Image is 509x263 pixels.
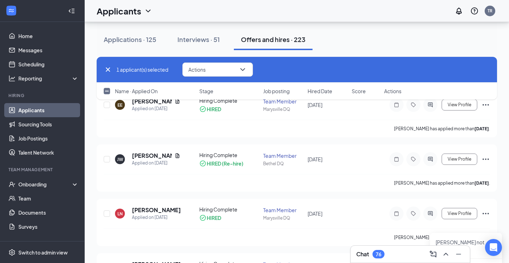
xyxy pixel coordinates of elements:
[453,249,464,260] button: Minimize
[448,211,471,216] span: View Profile
[436,239,496,253] p: [PERSON_NAME] not hired
[115,88,158,95] span: Name · Applied On
[18,220,79,234] a: Surveys
[448,157,471,162] span: View Profile
[116,66,168,73] span: 1 applicant(s) selected
[481,209,490,218] svg: Ellipses
[263,152,303,159] div: Team Member
[442,208,477,219] button: View Profile
[263,161,303,167] div: Bethel DQ
[199,214,206,221] svg: CheckmarkCircle
[207,106,221,113] div: HIRED
[428,249,439,260] button: ComposeMessage
[207,214,221,221] div: HIRED
[308,156,322,162] span: [DATE]
[18,57,79,71] a: Scheduling
[308,210,322,217] span: [DATE]
[18,191,79,205] a: Team
[481,155,490,163] svg: Ellipses
[263,106,303,112] div: Marysville DQ
[394,234,490,240] p: [PERSON_NAME] has applied more than .
[455,7,463,15] svg: Notifications
[356,250,369,258] h3: Chat
[474,180,489,186] b: [DATE]
[263,88,290,95] span: Job posting
[199,206,259,213] div: Hiring Complete
[188,67,206,72] span: Actions
[454,250,463,258] svg: Minimize
[474,126,489,131] b: [DATE]
[238,65,247,74] svg: ChevronDown
[352,88,366,95] span: Score
[18,75,79,82] div: Reporting
[132,160,180,167] div: Applied on [DATE]
[177,35,220,44] div: Interviews · 51
[392,211,401,216] svg: Note
[8,75,16,82] svg: Analysis
[18,43,79,57] a: Messages
[409,156,418,162] svg: Tag
[426,211,435,216] svg: ActiveChat
[132,152,172,160] h5: [PERSON_NAME]
[207,160,243,167] div: HIRED (Re-hire)
[18,145,79,160] a: Talent Network
[442,250,450,258] svg: ChevronUp
[132,206,180,214] h5: [PERSON_NAME]
[199,106,206,113] svg: CheckmarkCircle
[394,180,490,186] p: [PERSON_NAME] has applied more than .
[8,181,16,188] svg: UserCheck
[8,92,77,98] div: Hiring
[18,117,79,131] a: Sourcing Tools
[18,181,73,188] div: Onboarding
[442,154,477,165] button: View Profile
[376,251,381,257] div: 76
[18,131,79,145] a: Job Postings
[308,88,332,95] span: Hired Date
[104,35,156,44] div: Applications · 125
[8,167,77,173] div: Team Management
[132,105,180,112] div: Applied on [DATE]
[394,126,490,132] p: [PERSON_NAME] has applied more than .
[117,211,123,217] div: LN
[175,153,180,159] svg: Document
[263,207,303,214] div: Team Member
[392,156,401,162] svg: Note
[384,88,401,95] span: Actions
[241,35,305,44] div: Offers and hires · 223
[132,214,180,221] div: Applied on [DATE]
[18,29,79,43] a: Home
[8,249,16,256] svg: Settings
[429,250,437,258] svg: ComposeMessage
[18,249,68,256] div: Switch to admin view
[104,65,112,74] svg: Cross
[470,7,479,15] svg: QuestionInfo
[199,151,259,159] div: Hiring Complete
[199,160,206,167] svg: CheckmarkCircle
[8,7,15,14] svg: WorkstreamLogo
[68,7,75,14] svg: Collapse
[485,239,502,256] div: Open Intercom Messenger
[440,249,452,260] button: ChevronUp
[409,211,418,216] svg: Tag
[487,8,492,14] div: TR
[199,88,213,95] span: Stage
[144,7,152,15] svg: ChevronDown
[263,215,303,221] div: Marysville DQ
[117,156,123,162] div: JW
[97,5,141,17] h1: Applicants
[18,205,79,220] a: Documents
[18,103,79,117] a: Applicants
[182,62,253,77] button: ActionsChevronDown
[426,156,435,162] svg: ActiveChat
